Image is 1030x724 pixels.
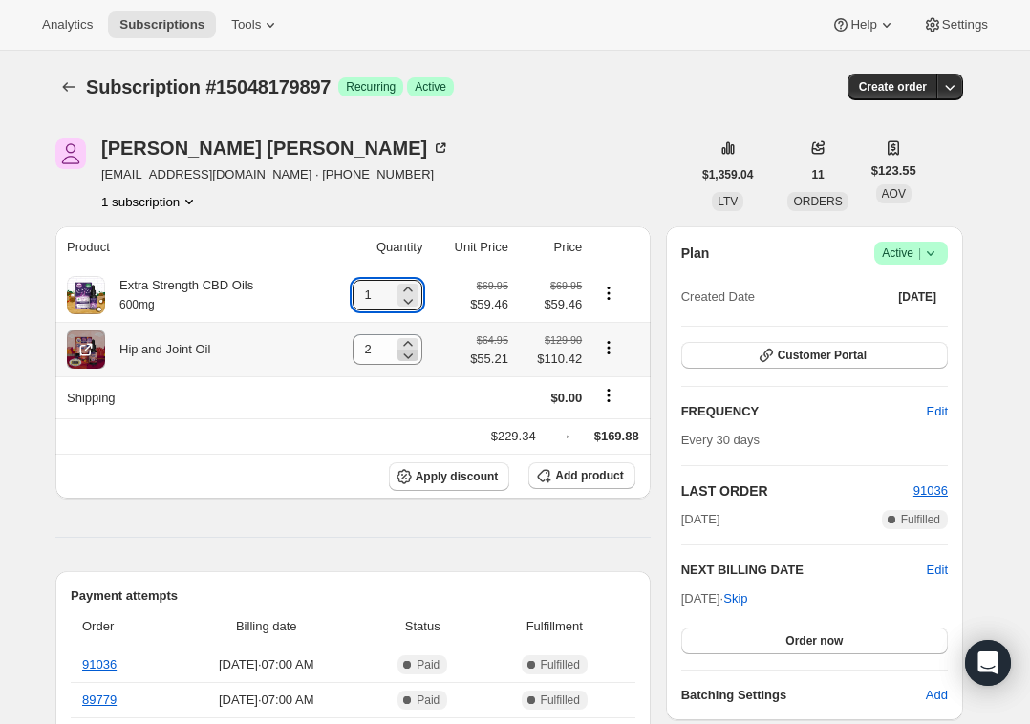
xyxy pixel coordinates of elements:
button: Analytics [31,11,104,38]
button: Skip [712,584,759,614]
span: Every 30 days [681,433,760,447]
span: LTV [718,195,738,208]
button: Help [820,11,907,38]
span: Paid [417,692,440,708]
h2: Plan [681,244,710,263]
small: $69.95 [550,280,582,291]
button: Edit [915,396,959,427]
h2: NEXT BILLING DATE [681,561,927,580]
span: Skip [723,589,747,608]
img: product img [67,330,105,369]
div: Open Intercom Messenger [965,640,1011,686]
button: 11 [800,161,835,188]
small: 600mg [119,298,155,311]
span: [DATE] · 07:00 AM [173,691,360,710]
span: | [918,245,921,261]
button: Apply discount [389,462,510,491]
a: 91036 [82,657,117,671]
h2: FREQUENCY [681,402,927,421]
small: $64.95 [477,334,508,346]
span: [EMAIL_ADDRESS][DOMAIN_NAME] · [PHONE_NUMBER] [101,165,450,184]
span: $55.21 [470,350,508,369]
button: $1,359.04 [691,161,764,188]
span: Billing date [173,617,360,636]
button: Product actions [593,337,624,358]
span: Customer Portal [778,348,867,363]
div: $229.34 [491,427,536,446]
button: Shipping actions [593,385,624,406]
button: Subscriptions [108,11,216,38]
span: [DATE] [681,510,720,529]
span: [DATE] [898,289,936,305]
span: $169.88 [594,429,639,443]
span: Created Date [681,287,755,307]
button: Product actions [101,192,199,211]
span: $59.46 [520,295,582,314]
th: Shipping [55,376,322,418]
span: Fulfilled [541,657,580,672]
th: Order [71,606,167,648]
button: Add [914,680,959,711]
span: Create order [859,79,927,95]
span: $59.46 [470,295,508,314]
button: Create order [848,74,938,100]
button: Add product [528,462,634,489]
h2: Payment attempts [71,586,635,606]
span: Subscriptions [119,17,204,32]
span: 11 [811,167,824,182]
span: Kristi Foster [55,138,86,169]
span: Status [372,617,474,636]
span: $110.42 [520,350,582,369]
span: Active [882,244,940,263]
button: 91036 [913,481,948,500]
button: Product actions [593,283,624,304]
span: Active [415,79,446,95]
span: Add product [555,468,623,483]
span: ORDERS [793,195,842,208]
button: Settings [912,11,999,38]
small: $69.95 [477,280,508,291]
th: Quantity [322,226,428,268]
span: Analytics [42,17,93,32]
th: Price [514,226,588,268]
div: Hip and Joint Oil [105,340,210,359]
button: [DATE] [887,284,948,310]
h2: LAST ORDER [681,481,913,500]
button: Order now [681,628,948,654]
span: $1,359.04 [702,167,753,182]
span: Tools [231,17,261,32]
button: Customer Portal [681,342,948,369]
span: Edit [927,402,948,421]
button: Tools [220,11,291,38]
span: Fulfilled [541,692,580,708]
span: $0.00 [551,391,583,405]
th: Unit Price [428,226,514,268]
a: 89779 [82,692,117,707]
span: AOV [882,187,906,201]
span: Settings [942,17,988,32]
span: Fulfillment [485,617,624,636]
div: → [559,427,571,446]
span: [DATE] · [681,591,748,606]
span: Help [850,17,876,32]
th: Product [55,226,322,268]
span: Order now [785,633,843,649]
span: Subscription #15048179897 [86,76,331,97]
span: Recurring [346,79,396,95]
span: [DATE] · 07:00 AM [173,655,360,674]
span: Paid [417,657,440,672]
img: product img [67,276,105,314]
div: [PERSON_NAME] [PERSON_NAME] [101,138,450,158]
button: Edit [927,561,948,580]
span: $123.55 [871,161,916,181]
button: Subscriptions [55,74,82,100]
span: Fulfilled [901,512,940,527]
h6: Batching Settings [681,686,926,705]
a: 91036 [913,483,948,498]
span: Add [926,686,948,705]
div: Extra Strength CBD Oils [105,276,253,314]
small: $129.90 [545,334,582,346]
span: Apply discount [416,469,499,484]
